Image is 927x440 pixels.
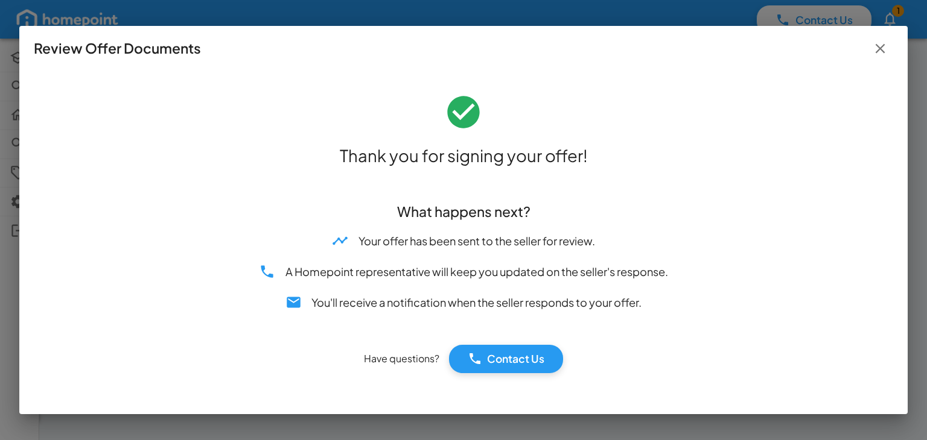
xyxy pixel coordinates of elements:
p: A Homepoint representative will keep you updated on the seller's response. [285,263,668,280]
h6: What happens next? [63,201,864,223]
p: Have questions? [364,352,439,366]
h6: Review Offer Documents [34,37,201,60]
p: Contact Us [487,351,544,366]
p: Your offer has been sent to the seller for review. [358,233,595,249]
p: You'll receive a notification when the seller responds to your offer. [311,294,642,310]
h2: Thank you for signing your offer! [48,145,879,167]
